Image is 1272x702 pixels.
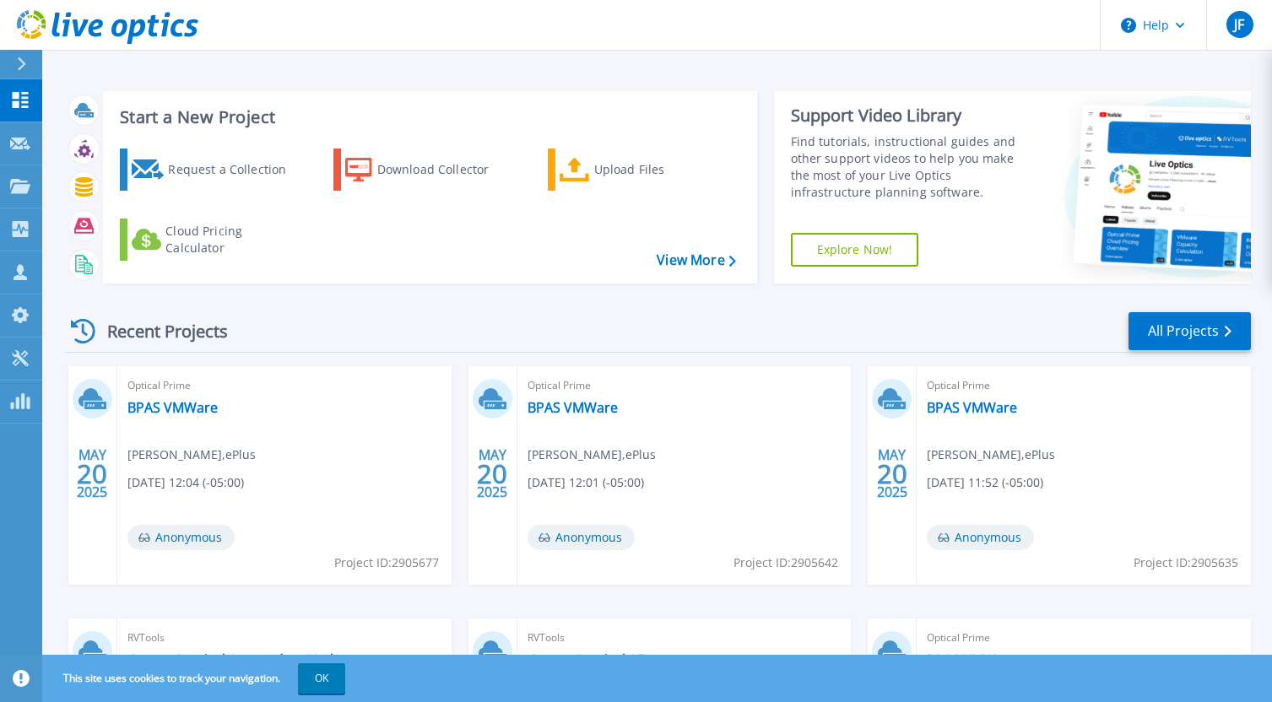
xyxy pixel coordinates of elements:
span: Project ID: 2905642 [733,553,838,572]
div: Download Collector [377,153,512,186]
div: Upload Files [594,153,729,186]
button: OK [298,663,345,694]
a: All Projects [1129,312,1251,350]
span: This site uses cookies to track your navigation. [46,663,345,694]
span: Optical Prime [927,629,1241,647]
a: CooperSurgical Amsterdam Neth [127,651,338,668]
a: BPAS VMWare [528,399,618,416]
a: View More [657,252,735,268]
span: 20 [477,467,507,481]
a: CooperSurgical AZ [528,651,645,668]
span: 20 [77,467,107,481]
span: Optical Prime [127,376,441,395]
span: JF [1234,18,1244,31]
a: Download Collector [333,148,522,191]
span: RVTools [127,629,441,647]
div: Support Video Library [791,105,1031,127]
span: 20 [877,467,907,481]
div: Find tutorials, instructional guides and other support videos to help you make the most of your L... [791,133,1031,201]
div: Cloud Pricing Calculator [165,223,300,256]
span: [PERSON_NAME] , ePlus [528,445,656,464]
span: Project ID: 2905677 [334,553,439,572]
span: [DATE] 12:04 (-05:00) [127,473,244,492]
a: Explore Now! [791,233,919,267]
div: MAY 2025 [876,443,908,505]
div: Request a Collection [168,153,303,186]
h3: Start a New Project [120,108,735,127]
span: [DATE] 12:01 (-05:00) [528,473,644,492]
span: Project ID: 2905635 [1134,553,1238,572]
span: Anonymous [528,525,635,550]
a: BPAS VMWare [927,399,1017,416]
span: Anonymous [927,525,1034,550]
div: MAY 2025 [476,443,508,505]
a: BPAS VMWare [127,399,218,416]
span: Anonymous [127,525,235,550]
span: RVTools [528,629,842,647]
a: BPAS VMWare [927,651,1017,668]
a: Request a Collection [120,148,308,191]
span: [DATE] 11:52 (-05:00) [927,473,1043,492]
span: Optical Prime [927,376,1241,395]
div: MAY 2025 [76,443,108,505]
span: Optical Prime [528,376,842,395]
div: Recent Projects [65,310,251,352]
span: [PERSON_NAME] , ePlus [927,445,1055,464]
span: [PERSON_NAME] , ePlus [127,445,256,464]
a: Upload Files [548,148,736,191]
a: Cloud Pricing Calculator [120,219,308,261]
